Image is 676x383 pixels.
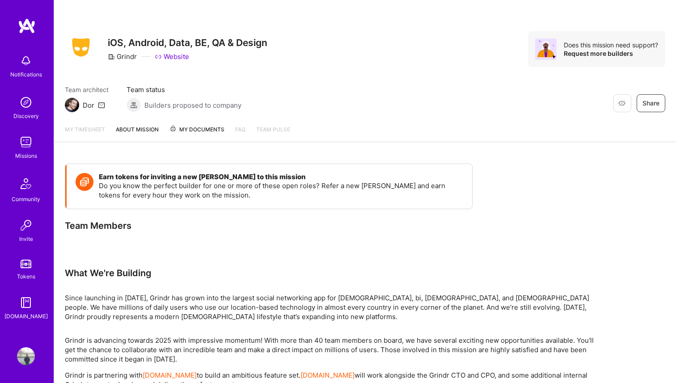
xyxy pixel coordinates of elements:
span: Builders proposed to company [144,101,241,110]
img: teamwork [17,133,35,151]
img: Community [15,173,37,194]
span: Team status [127,85,241,94]
a: User Avatar [15,347,37,365]
div: Grindr [108,52,137,61]
p: Since launching in [DATE], Grindr has grown into the largest social networking app for [DEMOGRAPH... [65,293,601,321]
img: Builders proposed to company [127,98,141,112]
h4: Earn tokens for inviting a new [PERSON_NAME] to this mission [99,173,463,181]
div: Request more builders [564,49,658,58]
div: Tokens [17,272,35,281]
p: Do you know the perfect builder for one or more of these open roles? Refer a new [PERSON_NAME] an... [99,181,463,200]
img: logo [18,18,36,34]
i: icon EyeClosed [618,100,625,107]
div: What We're Building [65,267,601,279]
a: My Documents [169,125,224,142]
img: Avatar [535,38,557,60]
a: FAQ [235,125,245,142]
span: Team architect [65,85,109,94]
span: Team Pulse [256,126,290,133]
div: [DOMAIN_NAME] [4,311,48,321]
h3: iOS, Android, Data, BE, QA & Design [108,37,267,48]
div: Invite [19,234,33,244]
img: Invite [17,216,35,234]
a: Team Pulse [256,125,290,142]
i: icon CompanyGray [108,53,115,60]
span: My Documents [169,125,224,135]
span: Share [642,99,659,108]
i: icon Mail [98,101,105,109]
div: Dor [83,101,94,110]
div: Missions [15,151,37,160]
img: discovery [17,93,35,111]
img: Token icon [76,173,93,191]
img: Team Architect [65,98,79,112]
div: Notifications [10,70,42,79]
a: [DOMAIN_NAME] [143,371,197,379]
div: Does this mission need support? [564,41,658,49]
div: Team Members [65,220,473,231]
img: User Avatar [17,347,35,365]
p: Grindr is advancing towards 2025 with impressive momentum! With more than 40 team members on boar... [65,336,601,364]
a: Website [155,52,189,61]
div: Community [12,194,40,204]
img: Company Logo [65,35,97,59]
div: Discovery [13,111,39,121]
a: My timesheet [65,125,105,142]
a: [DOMAIN_NAME] [300,371,355,379]
a: About Mission [116,125,159,142]
img: guide book [17,294,35,311]
button: Share [637,94,665,112]
img: bell [17,52,35,70]
img: tokens [21,260,31,268]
